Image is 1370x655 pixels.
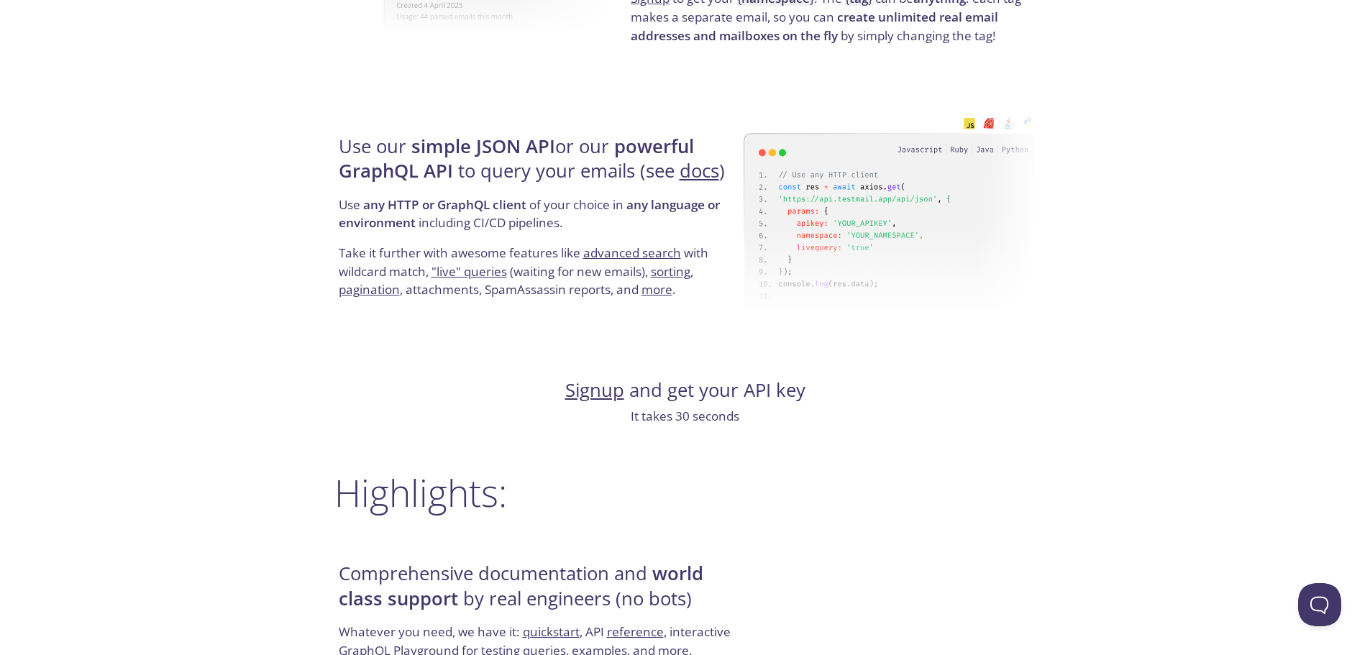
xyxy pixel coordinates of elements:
strong: world class support [339,561,703,610]
strong: any HTTP or GraphQL client [363,196,526,213]
a: Signup [565,377,624,403]
p: It takes 30 seconds [334,407,1036,426]
strong: create unlimited real email addresses and mailboxes on the fly [631,9,998,44]
strong: powerful GraphQL API [339,134,694,183]
h4: and get your API key [334,378,1036,403]
a: quickstart [523,623,580,640]
p: Use of your choice in including CI/CD pipelines. [339,196,739,244]
a: more [641,281,672,298]
a: advanced search [583,244,681,261]
a: reference [607,623,664,640]
p: Take it further with awesome features like with wildcard match, (waiting for new emails), , , att... [339,244,739,299]
a: pagination [339,281,400,298]
a: sorting [651,263,690,280]
strong: simple JSON API [411,134,555,159]
a: docs [680,158,719,183]
a: "live" queries [431,263,507,280]
h4: Use our or our to query your emails (see ) [339,134,739,196]
img: api [744,101,1036,329]
iframe: Help Scout Beacon - Open [1298,583,1341,626]
strong: any language or environment [339,196,720,232]
h4: Comprehensive documentation and by real engineers (no bots) [339,562,739,623]
h2: Highlights: [334,471,1036,514]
